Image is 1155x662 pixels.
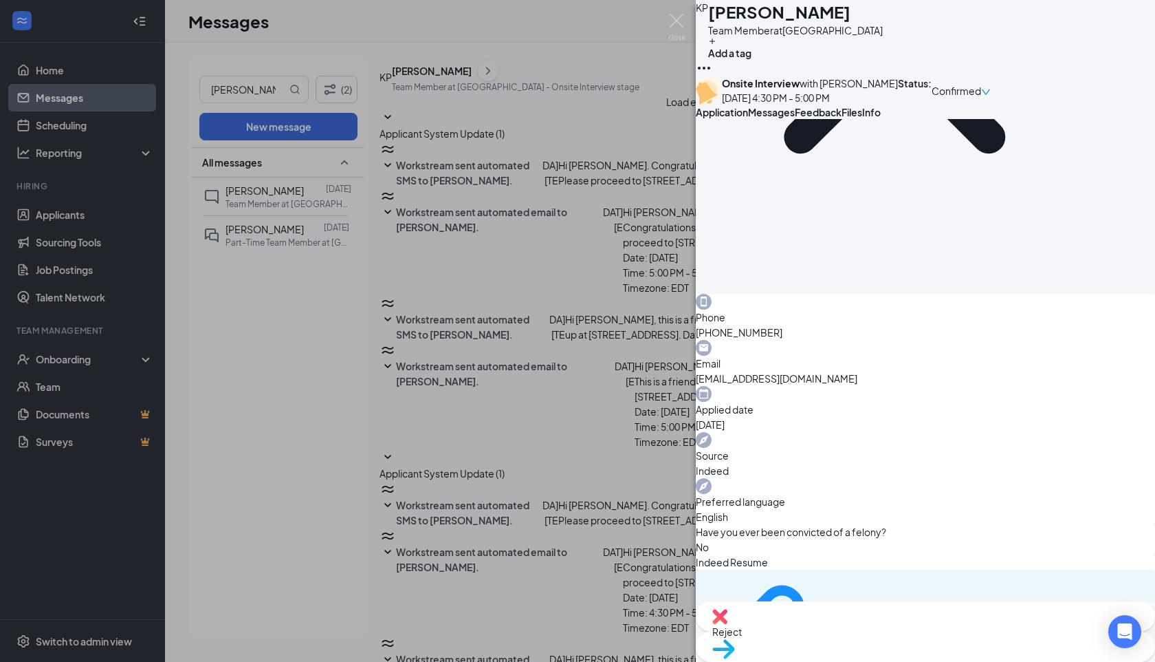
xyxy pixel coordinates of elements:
svg: Plus [708,37,716,45]
span: Files [841,106,862,118]
span: No [696,540,1155,555]
span: Applied date [696,402,1155,417]
span: Application [696,106,748,118]
div: with [PERSON_NAME] [722,76,898,90]
span: [DATE] [696,417,1155,432]
span: Confirmed [932,83,981,98]
span: English [696,509,1155,524]
span: Source [696,448,1155,463]
span: Info [862,106,881,118]
span: down [981,87,991,97]
span: Feedback [795,106,841,118]
div: Status : [898,76,932,105]
span: Reject [712,624,1138,639]
div: Open Intercom Messenger [1108,615,1141,648]
span: Preferred language [696,494,1155,509]
span: [EMAIL_ADDRESS][DOMAIN_NAME] [696,371,1155,386]
div: Team Member at [GEOGRAPHIC_DATA] [708,23,883,37]
button: PlusAdd a tag [708,37,751,61]
span: Messages [748,106,795,118]
span: [PHONE_NUMBER] [696,325,1155,340]
span: Email [696,356,1155,371]
svg: Ellipses [696,60,712,76]
b: Onsite Interview [722,77,800,89]
span: Indeed Resume [696,555,768,570]
div: [DATE] 4:30 PM - 5:00 PM [722,90,898,105]
span: Phone [696,310,1155,325]
span: Have you ever been convicted of a felony? [696,524,886,540]
span: Indeed [696,463,1155,478]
